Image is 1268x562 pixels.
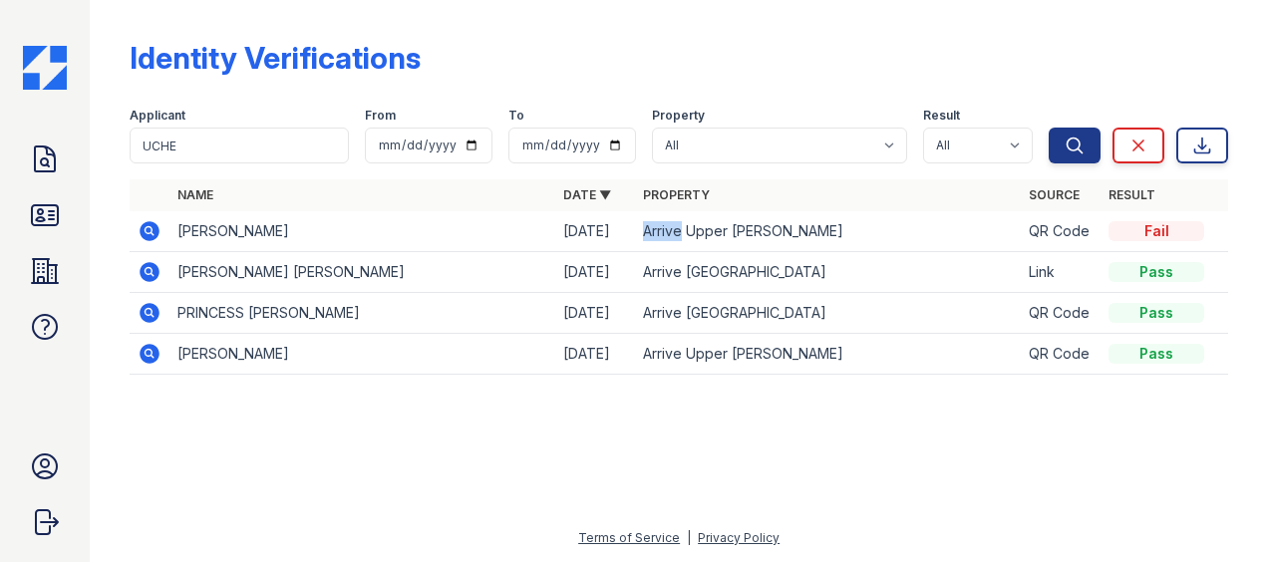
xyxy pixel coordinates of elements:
label: Result [923,108,960,124]
td: QR Code [1021,211,1101,252]
a: Result [1109,187,1155,202]
td: Arrive [GEOGRAPHIC_DATA] [635,293,1021,334]
label: From [365,108,396,124]
label: To [508,108,524,124]
td: Arrive Upper [PERSON_NAME] [635,334,1021,375]
div: Identity Verifications [130,40,421,76]
a: Terms of Service [578,530,680,545]
div: Pass [1109,344,1204,364]
a: Name [177,187,213,202]
td: [PERSON_NAME] [169,334,555,375]
td: [DATE] [555,211,635,252]
td: Link [1021,252,1101,293]
a: Source [1029,187,1080,202]
td: [DATE] [555,252,635,293]
div: Pass [1109,262,1204,282]
label: Applicant [130,108,185,124]
a: Property [643,187,710,202]
div: | [687,530,691,545]
td: QR Code [1021,293,1101,334]
label: Property [652,108,705,124]
td: [DATE] [555,293,635,334]
input: Search by name or phone number [130,128,349,163]
td: [DATE] [555,334,635,375]
a: Privacy Policy [698,530,780,545]
td: [PERSON_NAME] [169,211,555,252]
td: Arrive Upper [PERSON_NAME] [635,211,1021,252]
img: CE_Icon_Blue-c292c112584629df590d857e76928e9f676e5b41ef8f769ba2f05ee15b207248.png [23,46,67,90]
div: Fail [1109,221,1204,241]
td: [PERSON_NAME] [PERSON_NAME] [169,252,555,293]
td: Arrive [GEOGRAPHIC_DATA] [635,252,1021,293]
div: Pass [1109,303,1204,323]
td: QR Code [1021,334,1101,375]
a: Date ▼ [563,187,611,202]
td: PRINCESS [PERSON_NAME] [169,293,555,334]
